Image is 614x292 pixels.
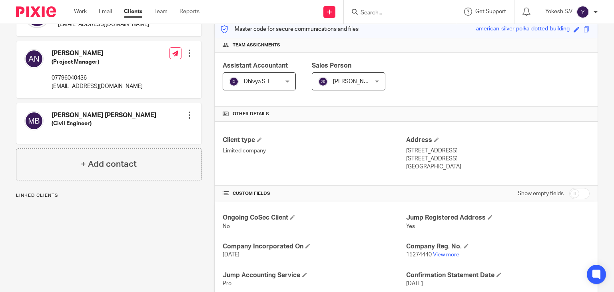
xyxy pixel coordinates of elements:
[179,8,199,16] a: Reports
[16,192,202,199] p: Linked clients
[223,281,231,286] span: Pro
[406,147,590,155] p: [STREET_ADDRESS]
[233,111,269,117] span: Other details
[81,158,137,170] h4: + Add contact
[406,224,415,229] span: Yes
[360,10,432,17] input: Search
[223,190,406,197] h4: CUSTOM FIELDS
[223,147,406,155] p: Limited company
[333,79,377,84] span: [PERSON_NAME]
[406,214,590,222] h4: Jump Registered Address
[223,62,288,69] span: Assistant Accountant
[74,8,87,16] a: Work
[223,242,406,251] h4: Company Incorporated On
[154,8,167,16] a: Team
[223,224,230,229] span: No
[52,74,143,82] p: 07796040436
[229,77,239,86] img: svg%3E
[318,77,328,86] img: svg%3E
[545,8,572,16] p: Yokesh S.V
[52,111,156,120] h4: [PERSON_NAME] [PERSON_NAME]
[312,62,351,69] span: Sales Person
[124,8,142,16] a: Clients
[24,49,44,68] img: svg%3E
[223,252,239,258] span: [DATE]
[406,155,590,163] p: [STREET_ADDRESS]
[244,79,270,84] span: Dhivya S T
[52,49,143,58] h4: [PERSON_NAME]
[52,58,143,66] h5: (Project Manager)
[476,25,570,34] div: american-silver-polka-dotted-building
[24,111,44,130] img: svg%3E
[475,9,506,14] span: Get Support
[223,271,406,280] h4: Jump Accounting Service
[406,242,590,251] h4: Company Reg. No.
[406,271,590,280] h4: Confirmation Statement Date
[406,163,590,171] p: [GEOGRAPHIC_DATA]
[576,6,589,18] img: svg%3E
[52,120,156,128] h5: (Civil Engineer)
[406,136,590,144] h4: Address
[223,136,406,144] h4: Client type
[99,8,112,16] a: Email
[16,6,56,17] img: Pixie
[221,25,359,33] p: Master code for secure communications and files
[223,214,406,222] h4: Ongoing CoSec Client
[406,252,432,258] span: 15274440
[406,281,423,286] span: [DATE]
[433,252,459,258] a: View more
[233,42,280,48] span: Team assignments
[518,190,564,198] label: Show empty fields
[52,82,143,90] p: [EMAIL_ADDRESS][DOMAIN_NAME]
[58,20,149,28] p: [EMAIL_ADDRESS][DOMAIN_NAME]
